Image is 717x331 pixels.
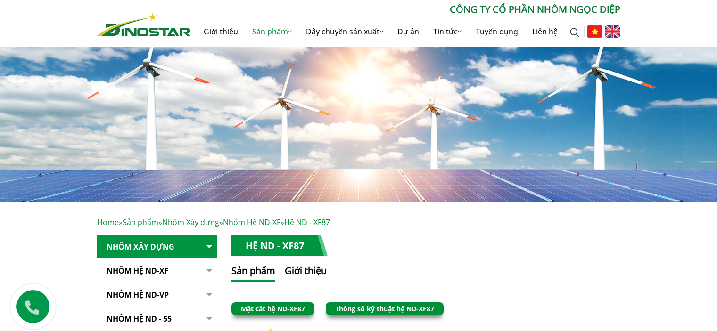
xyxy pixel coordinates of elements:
[570,28,579,37] img: search
[469,16,525,47] a: Tuyển dụng
[426,16,469,47] a: Tin tức
[525,16,565,47] a: Liên hệ
[123,217,158,227] a: Sản phẩm
[97,235,217,258] a: Nhôm Xây dựng
[223,217,280,227] a: Nhôm Hệ ND-XF
[197,16,245,47] a: Giới thiệu
[231,235,328,256] h1: Hệ ND - XF87
[285,264,327,282] button: Giới thiệu
[605,25,620,38] img: English
[162,217,219,227] a: Nhôm Xây dựng
[97,13,190,36] img: Nhôm Dinostar
[284,217,330,227] span: Hệ ND - XF87
[190,2,620,16] p: CÔNG TY CỔ PHẦN NHÔM NGỌC DIỆP
[97,217,330,227] span: » » » »
[245,16,299,47] a: Sản phẩm
[587,25,602,38] img: Tiếng Việt
[241,304,305,313] a: Mặt cắt hệ ND-XF87
[97,283,217,307] a: Nhôm Hệ ND-VP
[390,16,426,47] a: Dự án
[231,264,275,282] button: Sản phẩm
[299,16,390,47] a: Dây chuyền sản xuất
[97,217,119,227] a: Home
[97,259,217,283] a: Nhôm Hệ ND-XF
[97,307,217,331] a: NHÔM HỆ ND - 55
[335,304,434,313] a: Thông số kỹ thuật hệ ND-XF87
